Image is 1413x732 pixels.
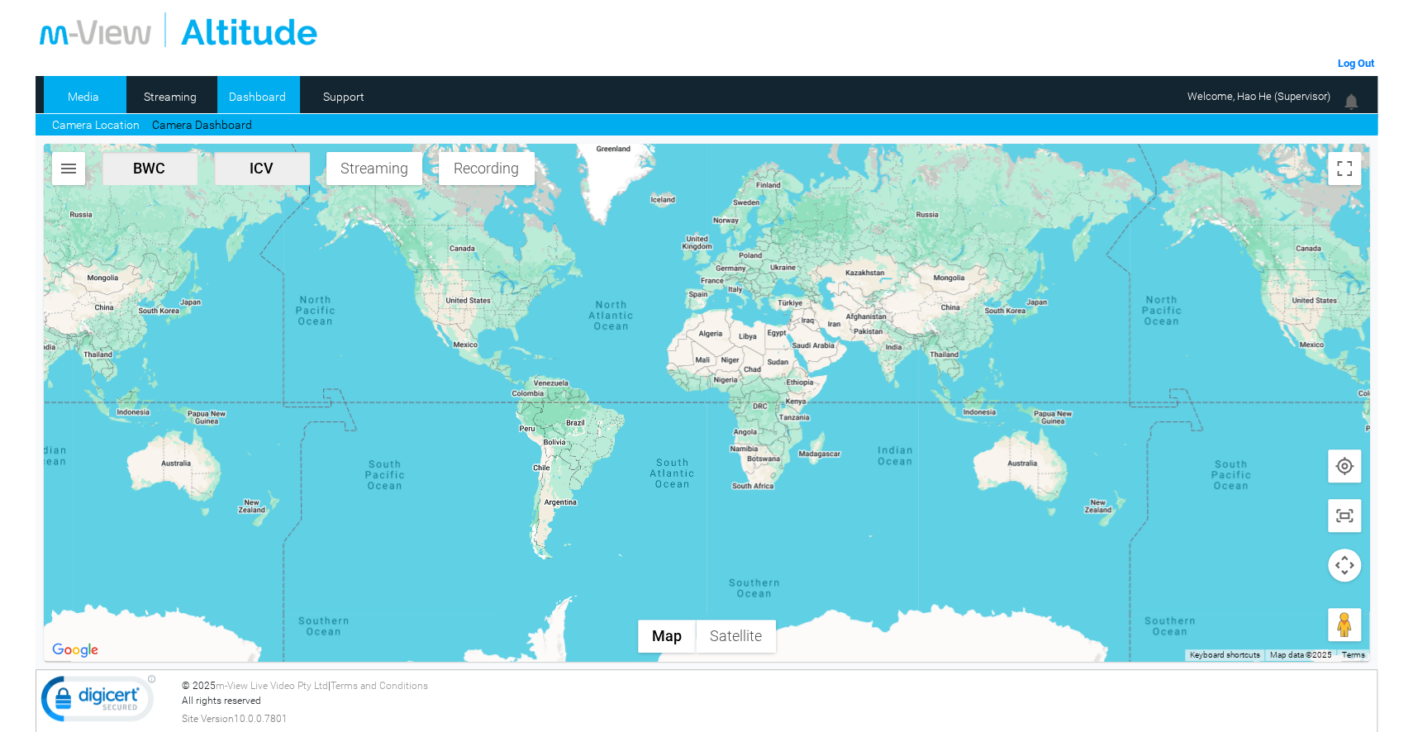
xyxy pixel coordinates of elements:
button: Recording [439,152,535,185]
img: svg+xml,%3Csvg%20xmlns%3D%22http%3A%2F%2Fwww.w3.org%2F2000%2Fsvg%22%20height%3D%2224%22%20viewBox... [1334,506,1354,525]
span: Recording [445,159,528,177]
div: © 2025 | All rights reserved [182,678,1373,726]
span: ICV [221,159,303,177]
a: m-View Live Video Pty Ltd [216,680,328,692]
button: Search [52,152,85,185]
button: Keyboard shortcuts [1189,649,1259,661]
img: bell24.png [1341,92,1361,112]
button: Streaming [326,152,422,185]
button: Drag Pegman onto the map to open Street View [1328,608,1361,641]
a: Camera Location [52,116,140,134]
a: Support [304,84,384,109]
button: BWC [102,152,197,185]
button: Show all cameras [1328,499,1361,532]
img: svg+xml,%3Csvg%20xmlns%3D%22http%3A%2F%2Fwww.w3.org%2F2000%2Fsvg%22%20height%3D%2224%22%20viewBox... [59,159,78,178]
div: Site Version [182,711,1373,726]
span: 10.0.0.7801 [234,711,288,726]
button: Toggle fullscreen view [1328,152,1361,185]
a: Dashboard [217,84,297,109]
button: Map camera controls [1328,549,1361,582]
a: Terms (opens in new tab) [1341,650,1364,659]
a: Terms and Conditions [331,680,428,692]
button: Show user location [1328,449,1361,482]
a: Media [44,84,124,109]
button: ICV [214,152,310,185]
img: Google [48,639,102,661]
span: Welcome, Hao He (Supervisor) [1187,90,1330,102]
a: Streaming [131,84,211,109]
img: DigiCert Secured Site Seal [40,674,156,730]
img: svg+xml,%3Csvg%20xmlns%3D%22http%3A%2F%2Fwww.w3.org%2F2000%2Fsvg%22%20height%3D%2224%22%20viewBox... [1334,456,1354,476]
span: BWC [108,159,191,177]
a: Log Out [1337,57,1373,69]
span: Map data ©2025 [1269,650,1331,659]
a: Open this area in Google Maps (opens a new window) [48,639,102,661]
button: Show satellite imagery [696,620,776,653]
button: Show street map [638,620,696,653]
span: Streaming [333,159,416,177]
a: Camera Dashboard [152,116,252,134]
